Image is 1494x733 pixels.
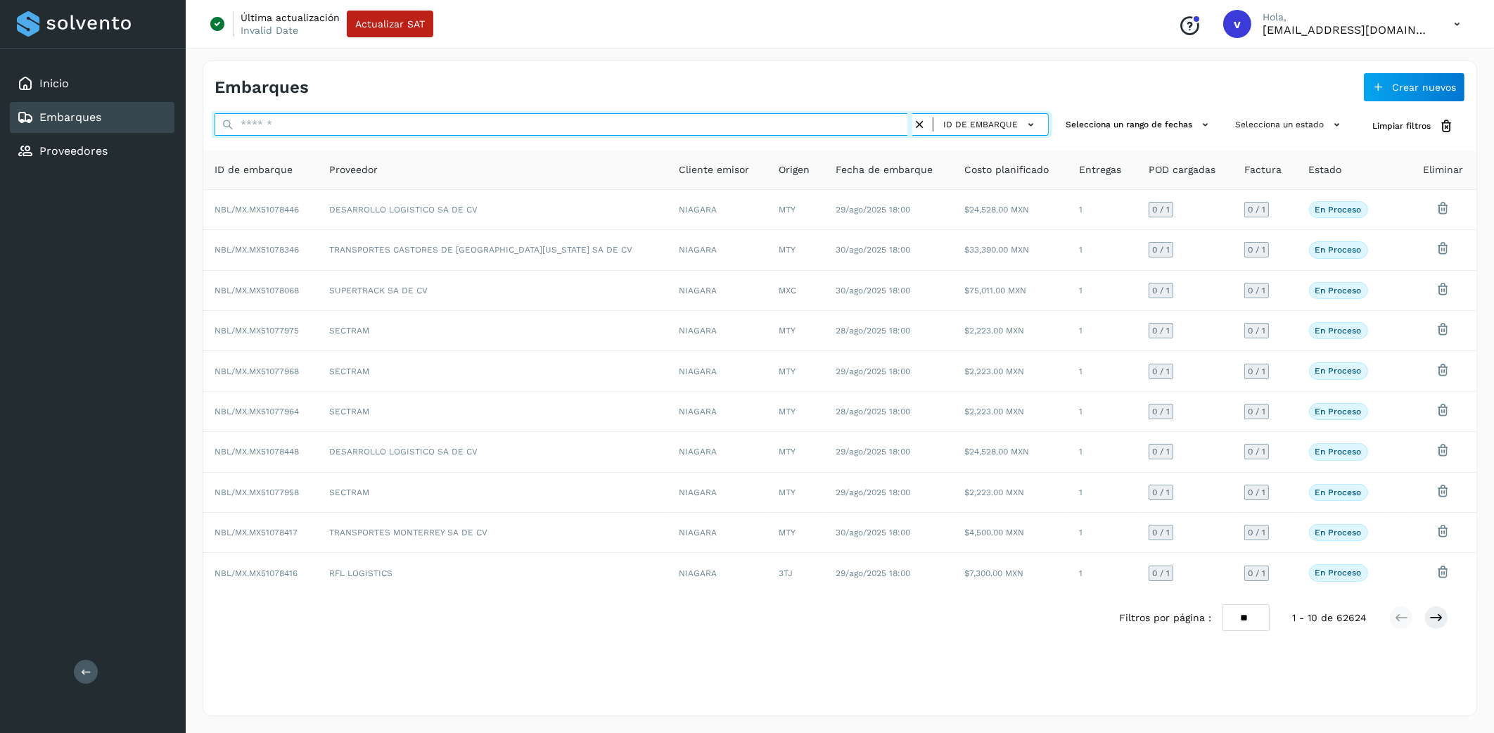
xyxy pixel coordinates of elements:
td: MTY [767,473,825,513]
span: Proveedor [329,162,378,177]
td: TRANSPORTES CASTORES DE [GEOGRAPHIC_DATA][US_STATE] SA DE CV [318,230,668,270]
span: 29/ago/2025 18:00 [836,366,911,376]
span: Filtros por página : [1119,611,1211,625]
td: SECTRAM [318,392,668,432]
td: SECTRAM [318,351,668,391]
span: 0 / 1 [1152,488,1170,497]
td: MXC [767,271,825,311]
span: NBL/MX.MX51078448 [215,447,299,457]
span: NBL/MX.MX51077964 [215,407,299,416]
button: Actualizar SAT [347,11,433,37]
span: Origen [779,162,810,177]
span: 0 / 1 [1248,367,1265,376]
p: Hola, [1263,11,1431,23]
td: RFL LOGISTICS [318,553,668,592]
td: NIAGARA [668,311,767,351]
span: 1 - 10 de 62624 [1292,611,1367,625]
td: NIAGARA [668,271,767,311]
td: 3TJ [767,553,825,592]
td: NIAGARA [668,553,767,592]
td: 1 [1068,432,1137,472]
span: NBL/MX.MX51078446 [215,205,299,215]
span: 29/ago/2025 18:00 [836,568,911,578]
span: 30/ago/2025 18:00 [836,245,911,255]
span: 0 / 1 [1152,447,1170,456]
span: 0 / 1 [1152,367,1170,376]
span: 0 / 1 [1152,286,1170,295]
span: 0 / 1 [1152,246,1170,254]
div: Proveedores [10,136,174,167]
div: Embarques [10,102,174,133]
span: NBL/MX.MX51078416 [215,568,298,578]
p: En proceso [1315,245,1362,255]
td: MTY [767,513,825,553]
td: DESARROLLO LOGISTICO SA DE CV [318,432,668,472]
span: 29/ago/2025 18:00 [836,447,911,457]
span: 0 / 1 [1248,205,1265,214]
td: MTY [767,432,825,472]
td: 1 [1068,392,1137,432]
td: NIAGARA [668,351,767,391]
span: Eliminar [1423,162,1463,177]
span: Crear nuevos [1392,82,1456,92]
td: MTY [767,230,825,270]
span: Limpiar filtros [1372,120,1431,132]
button: Limpiar filtros [1361,113,1465,139]
span: Estado [1309,162,1342,177]
h4: Embarques [215,77,309,98]
span: 0 / 1 [1152,205,1170,214]
td: SECTRAM [318,473,668,513]
span: ID de embarque [943,118,1018,131]
td: 1 [1068,473,1137,513]
p: En proceso [1315,326,1362,336]
span: Costo planificado [964,162,1049,177]
td: $4,500.00 MXN [953,513,1068,553]
button: ID de embarque [939,115,1042,135]
td: 1 [1068,190,1137,230]
p: En proceso [1315,205,1362,215]
span: 0 / 1 [1248,407,1265,416]
td: MTY [767,351,825,391]
p: Invalid Date [241,24,298,37]
span: 28/ago/2025 18:00 [836,326,911,336]
td: 1 [1068,230,1137,270]
span: NBL/MX.MX51078417 [215,528,298,537]
span: NBL/MX.MX51077968 [215,366,299,376]
td: $2,223.00 MXN [953,351,1068,391]
span: 0 / 1 [1248,246,1265,254]
span: Actualizar SAT [355,19,425,29]
a: Embarques [39,110,101,124]
td: SUPERTRACK SA DE CV [318,271,668,311]
p: En proceso [1315,447,1362,457]
a: Proveedores [39,144,108,158]
p: En proceso [1315,286,1362,295]
span: NBL/MX.MX51078068 [215,286,299,295]
button: Crear nuevos [1363,72,1465,102]
span: 0 / 1 [1152,326,1170,335]
td: MTY [767,311,825,351]
p: En proceso [1315,568,1362,578]
td: 1 [1068,271,1137,311]
td: MTY [767,392,825,432]
span: 0 / 1 [1248,528,1265,537]
td: $24,528.00 MXN [953,190,1068,230]
p: En proceso [1315,487,1362,497]
a: Inicio [39,77,69,90]
span: NBL/MX.MX51077975 [215,326,299,336]
td: TRANSPORTES MONTERREY SA DE CV [318,513,668,553]
span: 29/ago/2025 18:00 [836,205,911,215]
span: 0 / 1 [1248,569,1265,578]
p: En proceso [1315,407,1362,416]
td: SECTRAM [318,311,668,351]
td: NIAGARA [668,513,767,553]
p: Última actualización [241,11,340,24]
span: 0 / 1 [1248,488,1265,497]
td: 1 [1068,553,1137,592]
td: $75,011.00 MXN [953,271,1068,311]
button: Selecciona un estado [1230,113,1350,136]
td: $24,528.00 MXN [953,432,1068,472]
p: En proceso [1315,366,1362,376]
td: 1 [1068,513,1137,553]
td: $2,223.00 MXN [953,392,1068,432]
span: 29/ago/2025 18:00 [836,487,911,497]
